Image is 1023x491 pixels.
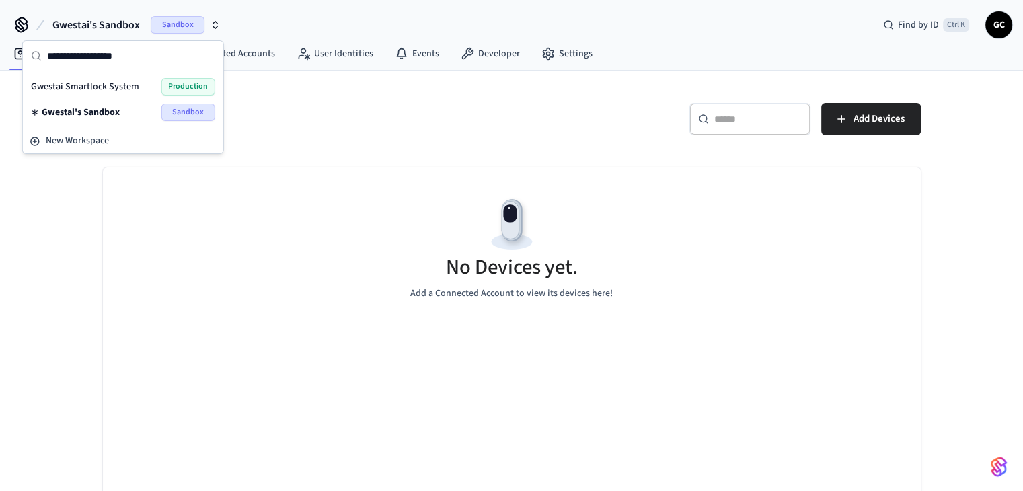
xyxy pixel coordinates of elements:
[164,42,286,66] a: Connected Accounts
[3,42,73,66] a: Devices
[450,42,531,66] a: Developer
[151,16,204,34] span: Sandbox
[991,456,1007,478] img: SeamLogoGradient.69752ec5.svg
[103,103,504,130] h5: Devices
[872,13,980,37] div: Find by IDCtrl K
[24,130,222,152] button: New Workspace
[52,17,140,33] span: Gwestai's Sandbox
[985,11,1012,38] button: GC
[286,42,384,66] a: User Identities
[42,106,120,119] span: Gwestai's Sandbox
[531,42,603,66] a: Settings
[821,103,921,135] button: Add Devices
[854,110,905,128] span: Add Devices
[23,71,223,128] div: Suggestions
[482,194,542,255] img: Devices Empty State
[446,254,578,281] h5: No Devices yet.
[161,78,215,96] span: Production
[987,13,1011,37] span: GC
[46,134,109,148] span: New Workspace
[161,104,215,121] span: Sandbox
[943,18,969,32] span: Ctrl K
[384,42,450,66] a: Events
[898,18,939,32] span: Find by ID
[410,287,613,301] p: Add a Connected Account to view its devices here!
[31,80,139,93] span: Gwestai Smartlock System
